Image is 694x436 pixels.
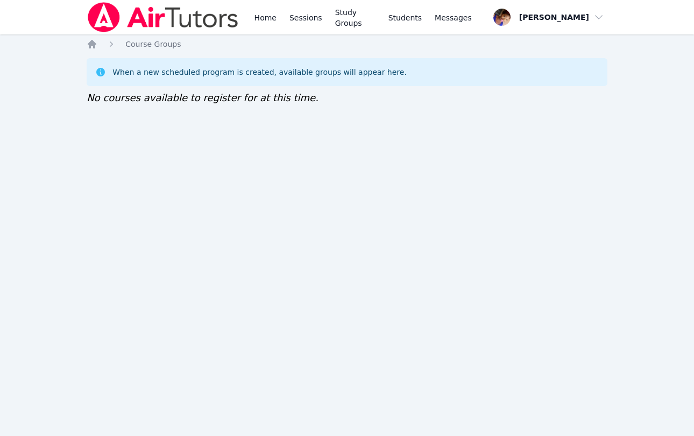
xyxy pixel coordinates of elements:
[125,40,181,48] span: Course Groups
[87,39,607,50] nav: Breadcrumb
[87,2,239,32] img: Air Tutors
[435,12,472,23] span: Messages
[87,92,318,103] span: No courses available to register for at this time.
[112,67,407,78] div: When a new scheduled program is created, available groups will appear here.
[125,39,181,50] a: Course Groups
